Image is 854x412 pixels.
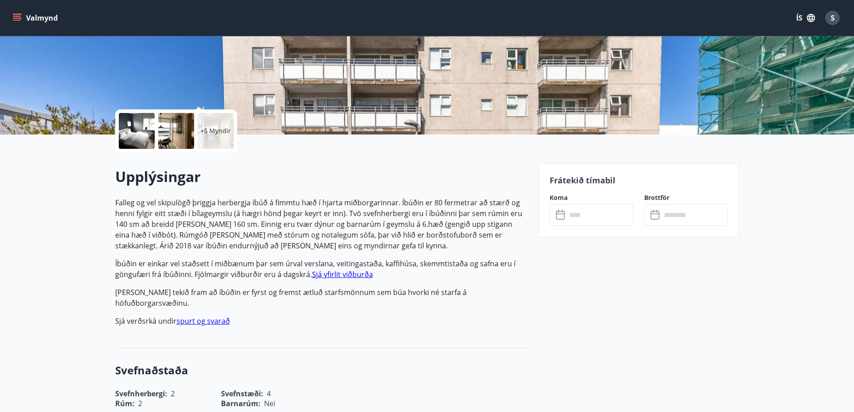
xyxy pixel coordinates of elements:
[791,10,820,26] button: ÍS
[115,399,134,408] span: Rúm :
[115,197,528,251] p: Falleg og vel skipulögð þriggja herbergja íbúð á fimmtu hæð í hjarta miðborgarinnar. Íbúðin er 80...
[138,399,142,408] span: 2
[264,399,275,408] span: Nei
[550,174,728,186] p: Frátekið tímabil
[11,10,61,26] button: menu
[115,258,528,280] p: Íbúðin er einkar vel staðsett í miðbænum þar sem úrval verslana, veitingastaða, kaffihúsa, skemmt...
[115,316,528,326] p: Sjá verðsrká undir
[550,193,633,202] label: Koma
[115,363,528,378] h3: Svefnaðstaða
[221,399,260,408] span: Barnarúm :
[200,126,231,135] p: +5 Myndir
[115,167,528,186] h2: Upplýsingar
[115,287,528,308] p: [PERSON_NAME] tekið fram að íbúðin er fyrst og fremst ætluð starfsmönnum sem búa hvorki né starfa...
[312,269,373,279] a: Sjá yfirlit viðburða
[644,193,728,202] label: Brottför
[177,316,230,326] a: spurt og svarað
[831,13,835,23] span: S
[822,7,843,29] button: S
